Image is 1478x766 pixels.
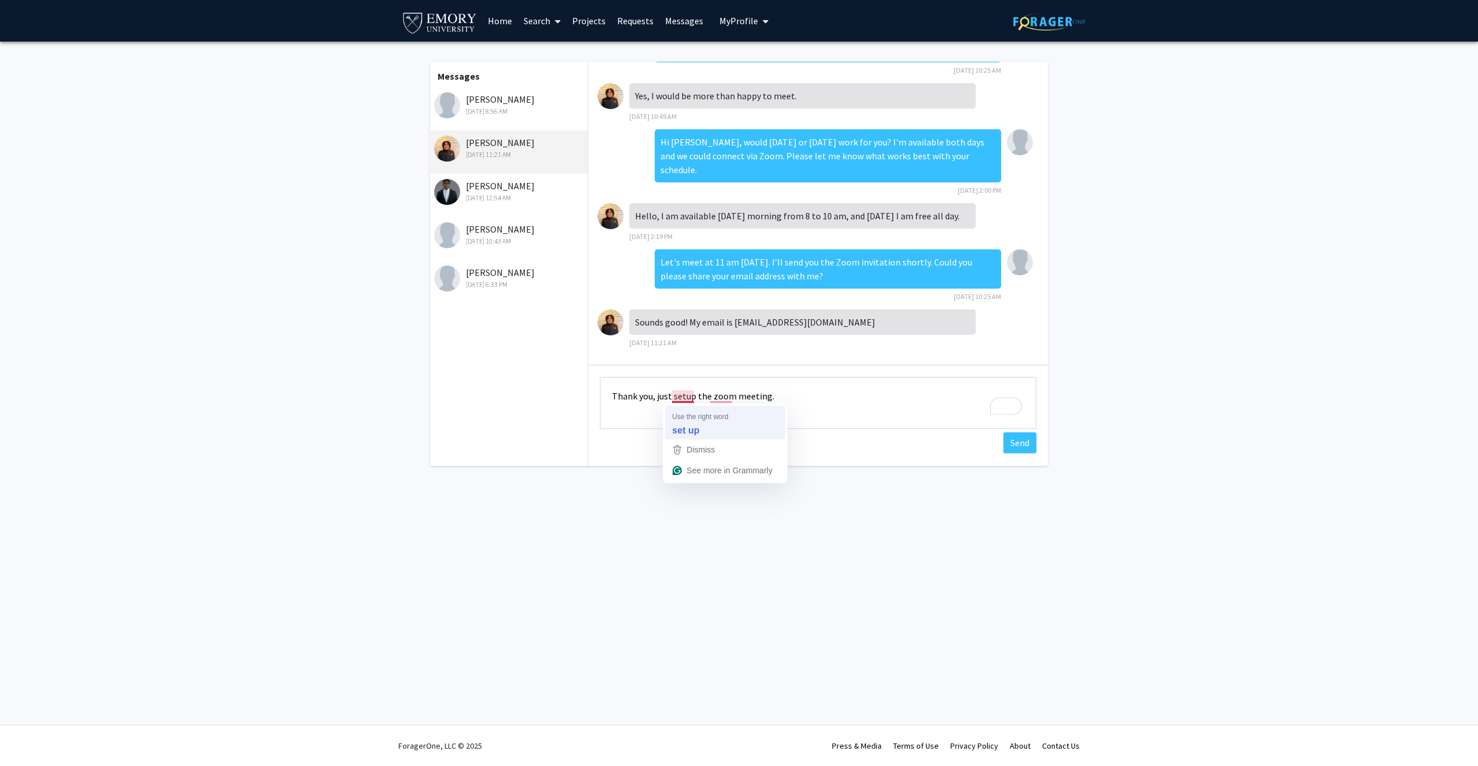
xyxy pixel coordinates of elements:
[954,66,1001,74] span: [DATE] 10:25 AM
[719,15,758,27] span: My Profile
[434,136,585,160] div: [PERSON_NAME]
[434,136,460,162] img: Gabriel Santiago
[434,266,585,290] div: [PERSON_NAME]
[434,222,460,248] img: Shourya Soni
[9,714,49,757] iframe: Chat
[629,232,673,241] span: [DATE] 2:19 PM
[434,92,460,118] img: Caleb Kim
[1007,129,1033,155] img: Runze Yan
[655,249,1001,289] div: Let's meet at 11 am [DATE]. I’ll send you the Zoom invitation shortly. Could you please share you...
[434,92,585,117] div: [PERSON_NAME]
[1007,249,1033,275] img: Runze Yan
[629,309,976,335] div: Sounds good! My email is [EMAIL_ADDRESS][DOMAIN_NAME]
[1010,741,1031,751] a: About
[832,741,882,751] a: Press & Media
[434,179,460,205] img: Varun Veluri
[629,83,976,109] div: Yes, I would be more than happy to meet.
[434,236,585,246] div: [DATE] 10:43 AM
[1013,13,1085,31] img: ForagerOne Logo
[954,292,1001,301] span: [DATE] 10:25 AM
[566,1,611,41] a: Projects
[629,112,677,121] span: [DATE] 10:49 AM
[598,203,624,229] img: Gabriel Santiago
[482,1,518,41] a: Home
[434,279,585,290] div: [DATE] 6:33 PM
[1042,741,1080,751] a: Contact Us
[434,106,585,117] div: [DATE] 8:56 AM
[958,186,1001,195] span: [DATE] 2:00 PM
[629,203,976,229] div: Hello, I am available [DATE] morning from 8 to 10 am, and [DATE] I am free all day.
[518,1,566,41] a: Search
[434,150,585,160] div: [DATE] 11:21 AM
[598,309,624,335] img: Gabriel Santiago
[598,83,624,109] img: Gabriel Santiago
[438,70,480,82] b: Messages
[611,1,659,41] a: Requests
[401,9,478,35] img: Emory University Logo
[434,222,585,246] div: [PERSON_NAME]
[1003,432,1036,453] button: Send
[398,726,482,766] div: ForagerOne, LLC © 2025
[893,741,939,751] a: Terms of Use
[659,1,709,41] a: Messages
[434,266,460,292] img: Suan Jeong
[434,179,585,203] div: [PERSON_NAME]
[629,338,677,347] span: [DATE] 11:21 AM
[655,129,1001,182] div: Hi [PERSON_NAME], would [DATE] or [DATE] work for you? I'm available both days and we could conne...
[950,741,998,751] a: Privacy Policy
[434,193,585,203] div: [DATE] 12:54 AM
